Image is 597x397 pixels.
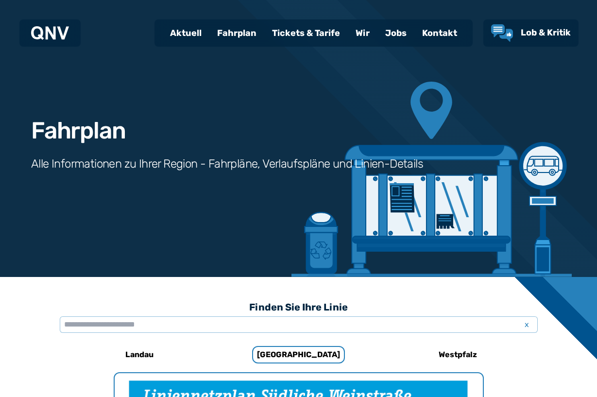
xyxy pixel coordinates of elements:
[393,343,523,366] a: Westpfalz
[31,156,423,172] h3: Alle Informationen zu Ihrer Region - Fahrpläne, Verlaufspläne und Linien-Details
[121,347,157,362] h6: Landau
[60,296,538,318] h3: Finden Sie Ihre Linie
[234,343,363,366] a: [GEOGRAPHIC_DATA]
[264,20,348,46] a: Tickets & Tarife
[348,20,377,46] a: Wir
[75,343,204,366] a: Landau
[162,20,209,46] a: Aktuell
[435,347,481,362] h6: Westpfalz
[414,20,465,46] a: Kontakt
[491,24,571,42] a: Lob & Kritik
[209,20,264,46] a: Fahrplan
[31,119,125,142] h1: Fahrplan
[377,20,414,46] a: Jobs
[521,27,571,38] span: Lob & Kritik
[252,346,345,363] h6: [GEOGRAPHIC_DATA]
[31,23,69,43] a: QNV Logo
[31,26,69,40] img: QNV Logo
[520,319,534,330] span: x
